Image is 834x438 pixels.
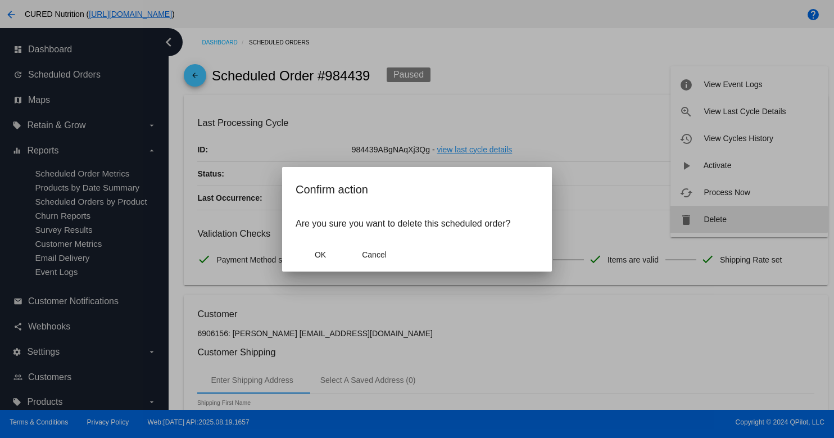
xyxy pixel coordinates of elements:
span: Cancel [362,250,387,259]
h2: Confirm action [296,180,538,198]
span: OK [315,250,326,259]
button: Close dialog [350,245,399,265]
p: Are you sure you want to delete this scheduled order? [296,219,538,229]
button: Close dialog [296,245,345,265]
